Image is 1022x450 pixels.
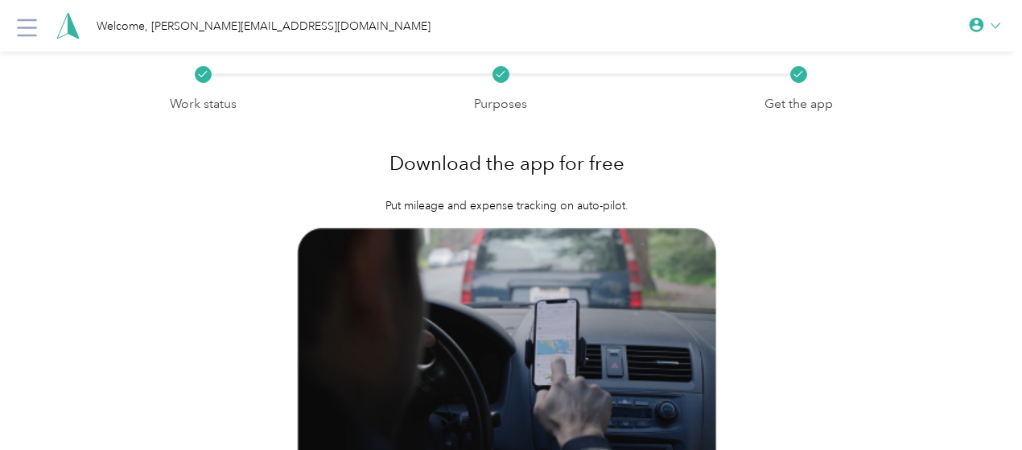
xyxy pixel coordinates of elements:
div: Welcome, [PERSON_NAME][EMAIL_ADDRESS][DOMAIN_NAME] [97,18,431,35]
p: Get the app [764,94,833,114]
iframe: Everlance-gr Chat Button Frame [932,360,1022,450]
p: Put mileage and expense tracking on auto-pilot. [385,197,628,214]
p: Work status [170,94,237,114]
h1: Download the app for free [389,144,624,183]
p: Purposes [474,94,527,114]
